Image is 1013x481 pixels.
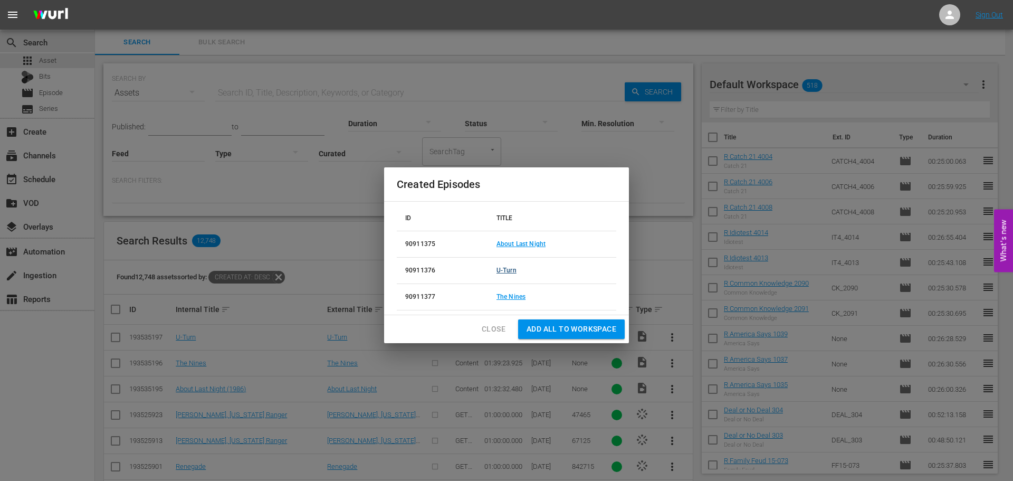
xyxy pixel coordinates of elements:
button: Open Feedback Widget [994,209,1013,272]
th: TITLE [488,206,616,231]
td: 90911377 [397,284,488,310]
a: The Nines [496,293,525,300]
h2: Created Episodes [397,176,616,193]
button: Close [473,319,514,339]
span: Add all to Workspace [527,323,616,336]
td: 90911376 [397,258,488,284]
td: 90911375 [397,231,488,258]
a: Sign Out [976,11,1003,19]
span: Close [482,323,505,336]
button: Add all to Workspace [518,319,625,339]
img: ans4CAIJ8jUAAAAAAAAAAAAAAAAAAAAAAAAgQb4GAAAAAAAAAAAAAAAAAAAAAAAAJMjXAAAAAAAAAAAAAAAAAAAAAAAAgAT5G... [25,3,76,27]
a: About Last Night [496,240,546,248]
th: ID [397,206,488,231]
a: U-Turn [496,267,517,274]
span: menu [6,8,19,21]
